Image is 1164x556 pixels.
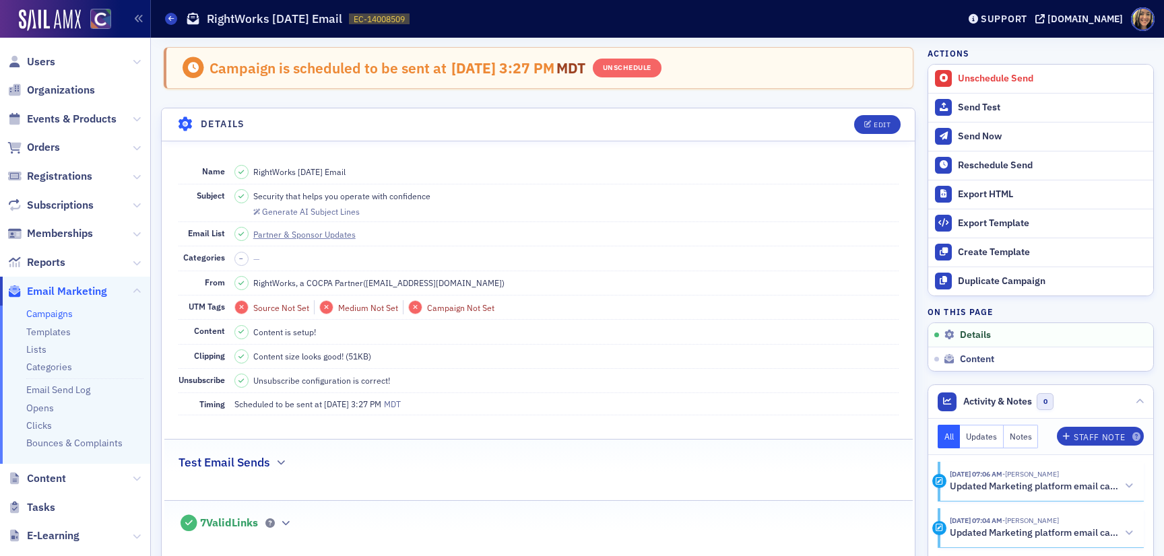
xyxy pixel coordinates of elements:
[239,254,243,263] span: –
[958,160,1146,172] div: Reschedule Send
[27,500,55,515] span: Tasks
[27,83,95,98] span: Organizations
[950,469,1002,479] time: 8/26/2025 07:06 AM
[427,302,494,313] span: Campaign Not Set
[253,190,430,202] span: Security that helps you operate with confidence
[200,516,258,530] span: 7 Valid Links
[950,526,1134,541] button: Updated Marketing platform email campaign: RightWorks [DATE] Email
[7,112,117,127] a: Events & Products
[253,326,316,338] span: Content is setup!
[27,471,66,486] span: Content
[7,169,92,184] a: Registrations
[1002,516,1059,525] span: Lauren Standiford
[27,284,107,299] span: Email Marketing
[205,277,225,287] span: From
[593,59,661,77] button: Unschedule
[179,374,225,385] span: Unsubscribe
[958,73,1146,85] div: Unschedule Send
[26,308,73,320] a: Campaigns
[19,9,81,31] a: SailAMX
[928,267,1153,296] button: Duplicate Campaign
[27,255,65,270] span: Reports
[950,516,1002,525] time: 8/26/2025 07:04 AM
[234,398,322,410] span: Scheduled to be sent at
[81,9,111,32] a: View Homepage
[7,140,60,155] a: Orders
[854,115,901,134] button: Edit
[1057,427,1144,446] button: Staff Note
[960,353,994,366] span: Content
[199,398,225,409] span: Timing
[1002,469,1059,479] span: Lauren Standiford
[26,326,71,338] a: Templates
[253,228,368,240] a: Partner & Sponsor Updates
[27,169,92,184] span: Registrations
[209,59,447,77] div: Campaign is scheduled to be sent at
[928,47,969,59] h4: Actions
[26,384,90,396] a: Email Send Log
[928,180,1153,209] a: Export HTML
[958,131,1146,143] div: Send Now
[7,83,95,98] a: Organizations
[1074,433,1125,441] div: Staff Note
[938,425,961,448] button: All
[262,208,360,215] div: Generate AI Subject Lines
[207,11,342,27] h1: RightWorks [DATE] Email
[928,151,1153,180] button: Reschedule Send
[194,325,225,336] span: Content
[253,253,260,264] span: —
[958,188,1146,201] div: Export HTML
[26,419,52,431] a: Clicks
[932,474,946,488] div: Activity
[7,255,65,270] a: Reports
[26,343,46,355] a: Lists
[201,117,245,131] h4: Details
[197,190,225,201] span: Subject
[253,205,360,217] button: Generate AI Subject Lines
[1131,7,1155,31] span: Profile
[932,521,946,535] div: Activity
[1035,14,1128,24] button: [DOMAIN_NAME]
[960,329,991,341] span: Details
[950,527,1119,539] h5: Updated Marketing platform email campaign: RightWorks [DATE] Email
[253,374,390,386] span: Unsubscribe configuration is correct!
[928,238,1153,267] a: Create Template
[958,217,1146,230] div: Export Template
[381,398,401,409] span: MDT
[7,198,94,213] a: Subscriptions
[499,59,554,77] span: 3:27 PM
[981,13,1027,25] div: Support
[963,394,1032,409] span: Activity & Notes
[27,226,93,241] span: Memberships
[7,500,55,515] a: Tasks
[194,350,225,361] span: Clipping
[189,301,225,312] span: UTM Tags
[1004,425,1039,448] button: Notes
[1037,393,1054,410] span: 0
[958,102,1146,114] div: Send Test
[928,209,1153,238] a: Export Template
[451,59,499,77] span: [DATE]
[202,166,225,176] span: Name
[7,528,79,543] a: E-Learning
[27,140,60,155] span: Orders
[27,55,55,69] span: Users
[874,121,891,129] div: Edit
[27,112,117,127] span: Events & Products
[950,481,1119,493] h5: Updated Marketing platform email campaign: RightWorks [DATE] Email
[253,166,346,178] span: RightWorks [DATE] Email
[183,252,225,263] span: Categories
[188,228,225,238] span: Email List
[958,275,1146,287] div: Duplicate Campaign
[7,471,66,486] a: Content
[554,59,586,77] span: MDT
[7,226,93,241] a: Memberships
[7,55,55,69] a: Users
[928,65,1153,93] button: Unschedule Send
[253,350,371,362] span: Content size looks good! (51KB)
[27,528,79,543] span: E-Learning
[26,402,54,414] a: Opens
[928,93,1153,122] button: Send Test
[26,437,123,449] a: Bounces & Complaints
[958,246,1146,258] div: Create Template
